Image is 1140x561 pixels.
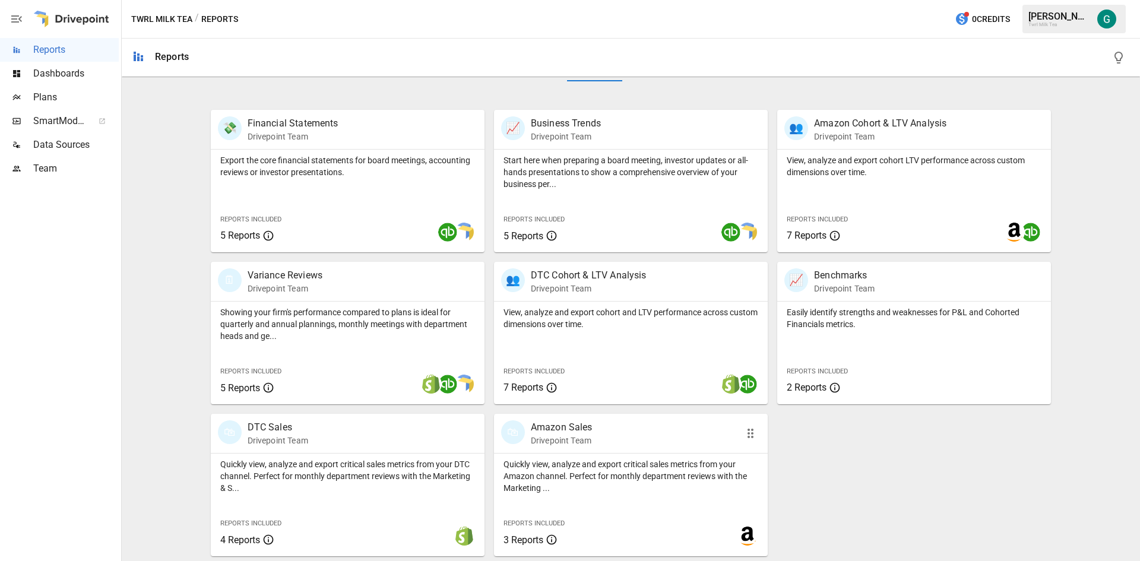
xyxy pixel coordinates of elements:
img: quickbooks [438,375,457,394]
div: Reports [155,51,189,62]
div: / [195,12,199,27]
p: Showing your firm's performance compared to plans is ideal for quarterly and annual plannings, mo... [220,306,475,342]
img: amazon [1005,223,1024,242]
span: Reports Included [220,215,281,223]
span: 7 Reports [503,382,543,393]
span: Data Sources [33,138,119,152]
button: Twrl Milk Tea [131,12,192,27]
img: quickbooks [1021,223,1040,242]
span: Reports Included [503,367,565,375]
span: Reports Included [787,367,848,375]
p: Amazon Cohort & LTV Analysis [814,116,946,131]
div: Twrl Milk Tea [1028,22,1090,27]
span: SmartModel [33,114,85,128]
p: View, analyze and export cohort and LTV performance across custom dimensions over time. [503,306,758,330]
span: Reports Included [220,519,281,527]
span: 7 Reports [787,230,826,241]
button: Gordon Hagedorn [1090,2,1123,36]
img: quickbooks [721,223,740,242]
img: shopify [721,375,740,394]
span: 3 Reports [503,534,543,546]
div: 👥 [784,116,808,140]
div: 💸 [218,116,242,140]
img: quickbooks [738,375,757,394]
img: quickbooks [438,223,457,242]
span: Reports Included [503,519,565,527]
span: 5 Reports [220,230,260,241]
img: smart model [455,223,474,242]
div: [PERSON_NAME] [1028,11,1090,22]
span: Reports Included [787,215,848,223]
button: 0Credits [950,8,1015,30]
span: 0 Credits [972,12,1010,27]
p: Drivepoint Team [531,131,601,142]
div: 📈 [501,116,525,140]
p: Variance Reviews [248,268,322,283]
img: smart model [455,375,474,394]
p: DTC Sales [248,420,308,435]
p: Drivepoint Team [531,435,593,446]
span: Reports [33,43,119,57]
span: ™ [85,112,93,127]
span: 5 Reports [503,230,543,242]
img: shopify [422,375,441,394]
span: 2 Reports [787,382,826,393]
p: Drivepoint Team [248,283,322,294]
p: Business Trends [531,116,601,131]
div: 👥 [501,268,525,292]
span: Plans [33,90,119,104]
p: Financial Statements [248,116,338,131]
img: Gordon Hagedorn [1097,9,1116,28]
span: Reports Included [503,215,565,223]
p: Drivepoint Team [531,283,647,294]
p: Drivepoint Team [814,283,875,294]
img: shopify [455,527,474,546]
span: Dashboards [33,66,119,81]
span: Team [33,161,119,176]
p: View, analyze and export cohort LTV performance across custom dimensions over time. [787,154,1041,178]
p: Start here when preparing a board meeting, investor updates or all-hands presentations to show a ... [503,154,758,190]
p: Quickly view, analyze and export critical sales metrics from your Amazon channel. Perfect for mon... [503,458,758,494]
span: 4 Reports [220,534,260,546]
img: smart model [738,223,757,242]
p: DTC Cohort & LTV Analysis [531,268,647,283]
p: Export the core financial statements for board meetings, accounting reviews or investor presentat... [220,154,475,178]
span: 5 Reports [220,382,260,394]
img: amazon [738,527,757,546]
div: 📈 [784,268,808,292]
p: Easily identify strengths and weaknesses for P&L and Cohorted Financials metrics. [787,306,1041,330]
span: Reports Included [220,367,281,375]
p: Benchmarks [814,268,875,283]
div: 🛍 [218,420,242,444]
div: 🗓 [218,268,242,292]
p: Drivepoint Team [814,131,946,142]
p: Quickly view, analyze and export critical sales metrics from your DTC channel. Perfect for monthl... [220,458,475,494]
p: Amazon Sales [531,420,593,435]
p: Drivepoint Team [248,435,308,446]
div: 🛍 [501,420,525,444]
p: Drivepoint Team [248,131,338,142]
